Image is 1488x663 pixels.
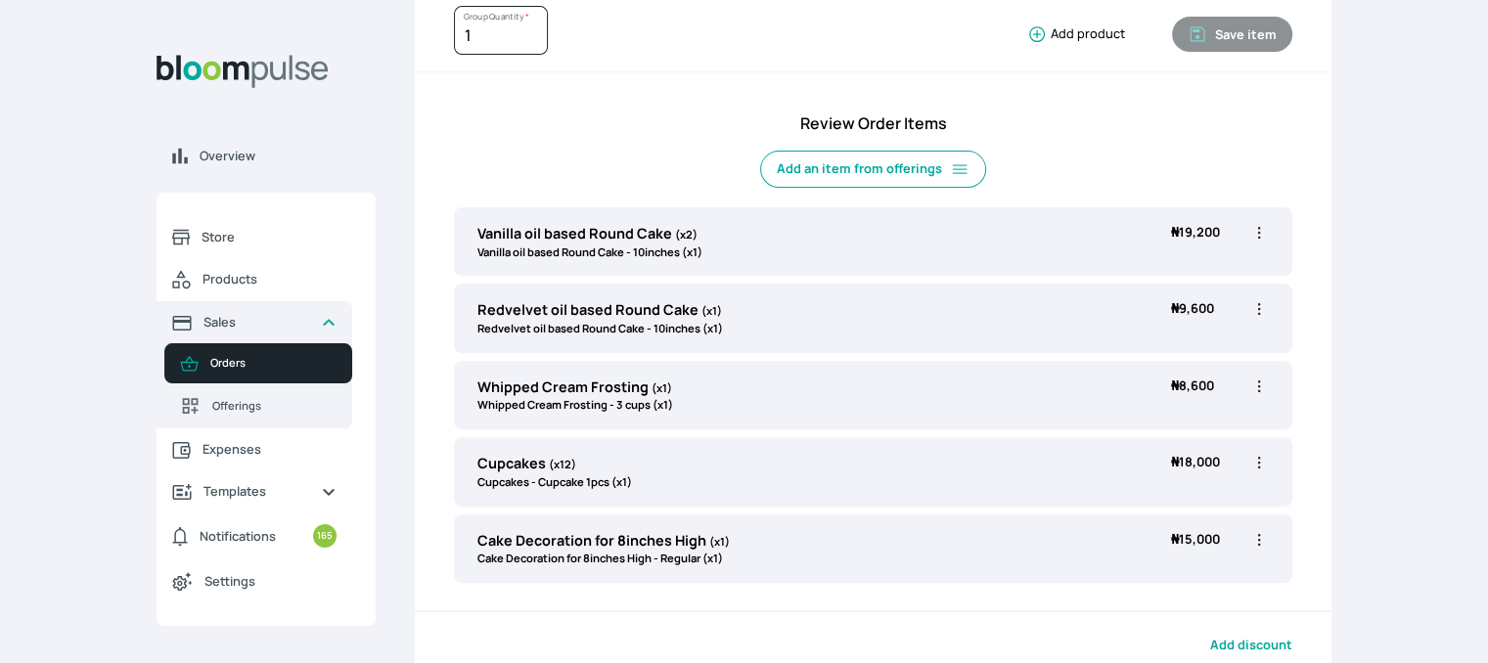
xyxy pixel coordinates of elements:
span: Overview [200,147,360,165]
a: Notifications165 [157,512,352,559]
span: (x1) [701,303,722,318]
span: 9,600 [1171,299,1214,317]
span: Settings [204,572,337,591]
span: ₦ [1171,453,1179,470]
small: 165 [313,524,337,548]
p: Whipped Cream Frosting - 3 cups (x1) [477,397,673,414]
span: Notifications [200,527,276,546]
a: Store [157,216,352,258]
p: Redvelvet oil based Round Cake - 10inches (x1) [477,321,723,337]
a: Templates [157,470,352,512]
span: (x2) [675,227,698,242]
p: Redvelvet oil based Round Cake [477,299,723,321]
span: Templates [203,482,305,501]
a: Offerings [164,383,352,428]
span: Sales [203,313,305,331]
span: ₦ [1171,223,1179,241]
button: Save item [1172,17,1292,52]
span: Products [203,270,337,288]
p: Cupcakes - Cupcake 1pcs (x1) [477,474,632,491]
span: Expenses [203,440,337,459]
img: Bloom Logo [157,55,329,88]
button: Add product [1019,24,1125,44]
span: Orders [210,355,337,372]
span: (x12) [549,457,576,471]
span: Store [202,228,337,246]
span: 19,200 [1171,223,1220,241]
span: ₦ [1171,530,1179,548]
p: Vanilla oil based Round Cake [477,223,702,244]
a: Sales [157,301,352,343]
span: (x1) [709,534,730,549]
span: 15,000 [1171,530,1220,548]
a: Products [157,258,352,301]
span: 18,000 [1171,453,1220,470]
h4: Review Order Items [454,111,1292,135]
span: ₦ [1171,299,1179,317]
a: Orders [164,343,352,383]
p: Cupcakes [477,453,632,474]
span: 8,600 [1171,376,1214,394]
span: Offerings [212,398,337,415]
span: (x1) [652,380,672,395]
a: Expenses [157,428,352,470]
span: ₦ [1171,376,1179,394]
p: Cake Decoration for 8inches High - Regular (x1) [477,551,730,567]
button: Add discount [1210,636,1292,654]
p: Whipped Cream Frosting [477,376,673,398]
p: Cake Decoration for 8inches High [477,530,730,552]
button: Add an item from offerings [760,151,986,188]
a: Overview [157,135,376,177]
p: Vanilla oil based Round Cake - 10inches (x1) [477,244,702,261]
a: Settings [157,559,352,602]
